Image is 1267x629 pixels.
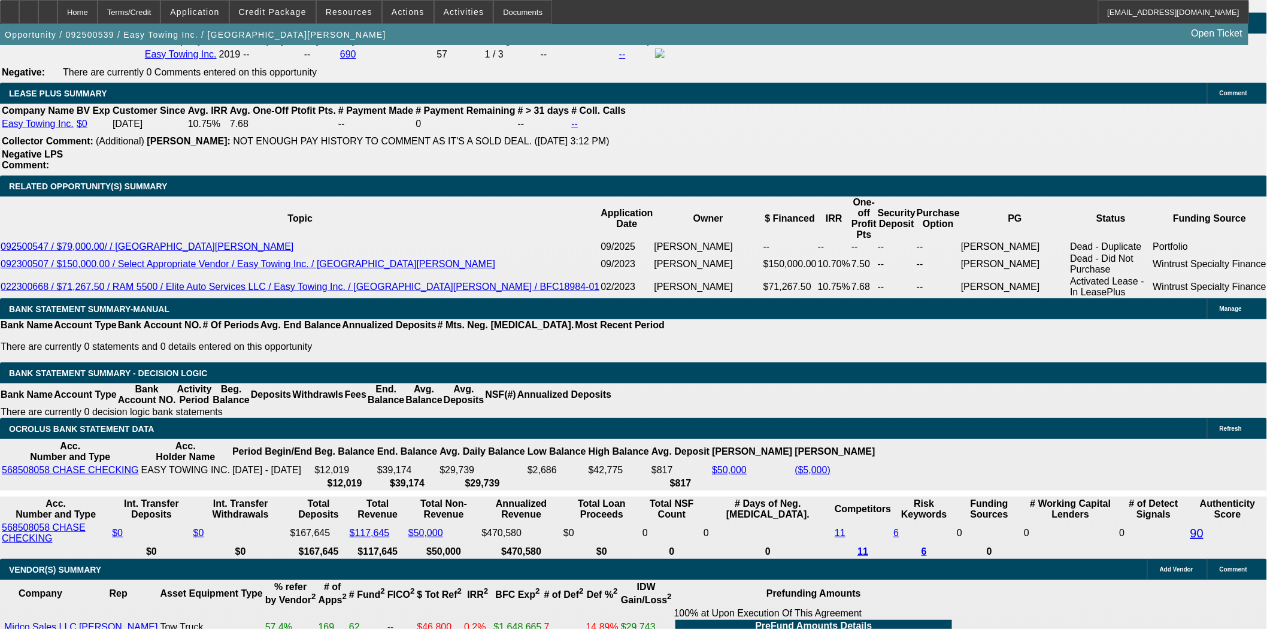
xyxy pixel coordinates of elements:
th: Bank Account NO. [117,383,177,406]
b: $ Tot Ref [417,589,462,600]
span: VENDOR(S) SUMMARY [9,565,101,574]
td: [PERSON_NAME] [654,253,763,276]
b: Negative LPS Comment: [2,149,63,170]
a: $117,645 [350,528,390,538]
th: $12,019 [314,477,375,489]
b: # Fund [349,589,385,600]
span: Comment [1220,90,1247,96]
button: Actions [383,1,434,23]
span: There are currently 0 Comments entered on this opportunity [63,67,317,77]
b: Negative: [2,67,45,77]
span: Credit Package [239,7,307,17]
sup: 2 [667,592,671,601]
th: Most Recent Period [575,319,665,331]
td: Wintrust Specialty Finance [1153,276,1267,298]
span: Actions [392,7,425,17]
td: -- [916,253,960,276]
td: Portfolio [1153,241,1267,253]
b: IRR [467,589,488,600]
td: 7.68 [851,276,877,298]
td: 0 [415,118,516,130]
th: Int. Transfer Withdrawals [193,498,289,521]
td: 09/2023 [600,253,653,276]
b: # Coll. Calls [572,105,626,116]
th: # of Detect Signals [1119,498,1189,521]
td: -- [851,241,877,253]
td: [DATE] [112,118,186,130]
th: Withdrawls [292,383,344,406]
th: $0 [193,546,289,558]
th: Int. Transfer Deposits [111,498,191,521]
th: 0 [956,546,1022,558]
span: Refresh [1220,425,1242,432]
img: facebook-icon.png [655,49,665,58]
td: -- [304,48,338,61]
th: End. Balance [377,440,438,463]
th: $817 [651,477,710,489]
td: 09/2025 [600,241,653,253]
td: EASY TOWING INC. [141,464,231,476]
b: Avg. One-Off Ptofit Pts. [230,105,336,116]
td: $150,000.00 [763,253,817,276]
a: ($5,000) [795,465,831,475]
p: There are currently 0 statements and 0 details entered on this opportunity [1,341,665,352]
td: 10.70% [817,253,851,276]
th: Total Deposits [290,498,348,521]
b: # > 31 days [518,105,569,116]
div: 1 / 3 [485,49,538,60]
th: Deposits [250,383,292,406]
td: [PERSON_NAME] [960,241,1069,253]
b: IDW Gain/Loss [621,582,672,605]
sup: 2 [410,587,414,596]
button: Application [161,1,228,23]
span: Add Vendor [1160,566,1193,573]
th: Authenticity Score [1190,498,1266,521]
th: Activity Period [177,383,213,406]
span: 0 [1024,528,1029,538]
b: Avg. IRR [188,105,228,116]
a: 022300668 / $71,267.50 / RAM 5500 / Elite Auto Services LLC / Easy Towing Inc. / [GEOGRAPHIC_DATA... [1,282,599,292]
span: Bank Statement Summary - Decision Logic [9,368,208,378]
sup: 2 [613,587,617,596]
th: Sum of the Total NSF Count and Total Overdraft Fee Count from Ocrolus [642,498,702,521]
th: $470,580 [481,546,562,558]
th: $0 [111,546,191,558]
td: -- [540,48,617,61]
td: 10.75% [817,276,851,298]
td: 7.50 [851,253,877,276]
td: $39,174 [377,464,438,476]
sup: 2 [342,592,347,601]
a: 11 [835,528,845,538]
td: $12,019 [314,464,375,476]
td: -- [916,241,960,253]
td: 7.68 [229,118,337,130]
b: Def % [587,589,618,600]
th: Acc. Number and Type [1,498,110,521]
td: [PERSON_NAME] [960,276,1069,298]
button: Activities [435,1,493,23]
th: Annualized Deposits [517,383,612,406]
td: 02/2023 [600,276,653,298]
b: Customer Since [113,105,186,116]
button: Credit Package [230,1,316,23]
td: 0 [703,522,833,545]
td: -- [877,253,916,276]
th: Acc. Holder Name [141,440,231,463]
b: BV Exp [77,105,110,116]
th: $117,645 [349,546,407,558]
td: -- [763,241,817,253]
span: Resources [326,7,372,17]
th: High Balance [588,440,650,463]
td: [DATE] - [DATE] [232,464,313,476]
td: 0 [1119,522,1189,545]
sup: 2 [535,587,539,596]
th: 0 [703,546,833,558]
a: 690 [340,49,356,59]
a: 092500547 / $79,000.00/ / [GEOGRAPHIC_DATA][PERSON_NAME] [1,241,293,252]
th: Acc. Number and Type [1,440,140,463]
b: # of Apps [319,582,347,605]
span: Comment [1220,566,1247,573]
th: Avg. Deposits [443,383,485,406]
span: -- [243,49,250,59]
td: -- [517,118,570,130]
